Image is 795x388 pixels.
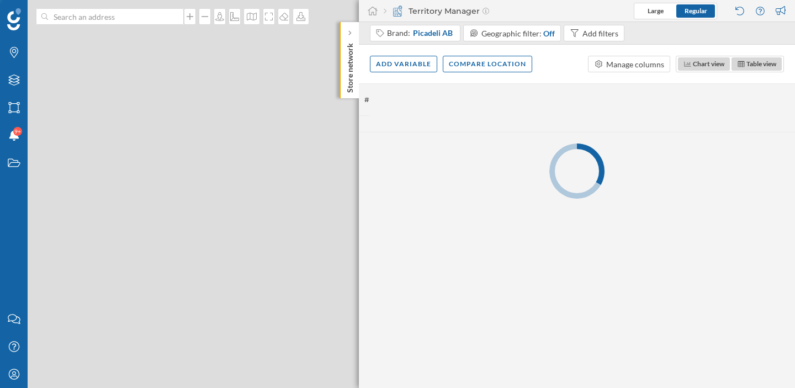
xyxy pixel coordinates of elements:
[7,8,21,30] img: Geoblink Logo
[392,6,403,17] img: territory-manager.svg
[344,39,356,93] p: Store network
[543,28,555,39] div: Off
[693,60,724,68] span: Chart view
[364,95,369,105] span: #
[746,60,776,68] span: Table view
[387,28,454,39] div: Brand:
[606,59,664,70] div: Manage columns
[582,28,618,39] div: Add filters
[413,28,453,39] span: ​Picadeli AB​
[481,29,542,38] span: Geographic filter:
[14,126,21,137] span: 9+
[685,7,707,15] span: Regular
[384,6,489,17] div: Territory Manager
[648,7,664,15] span: Large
